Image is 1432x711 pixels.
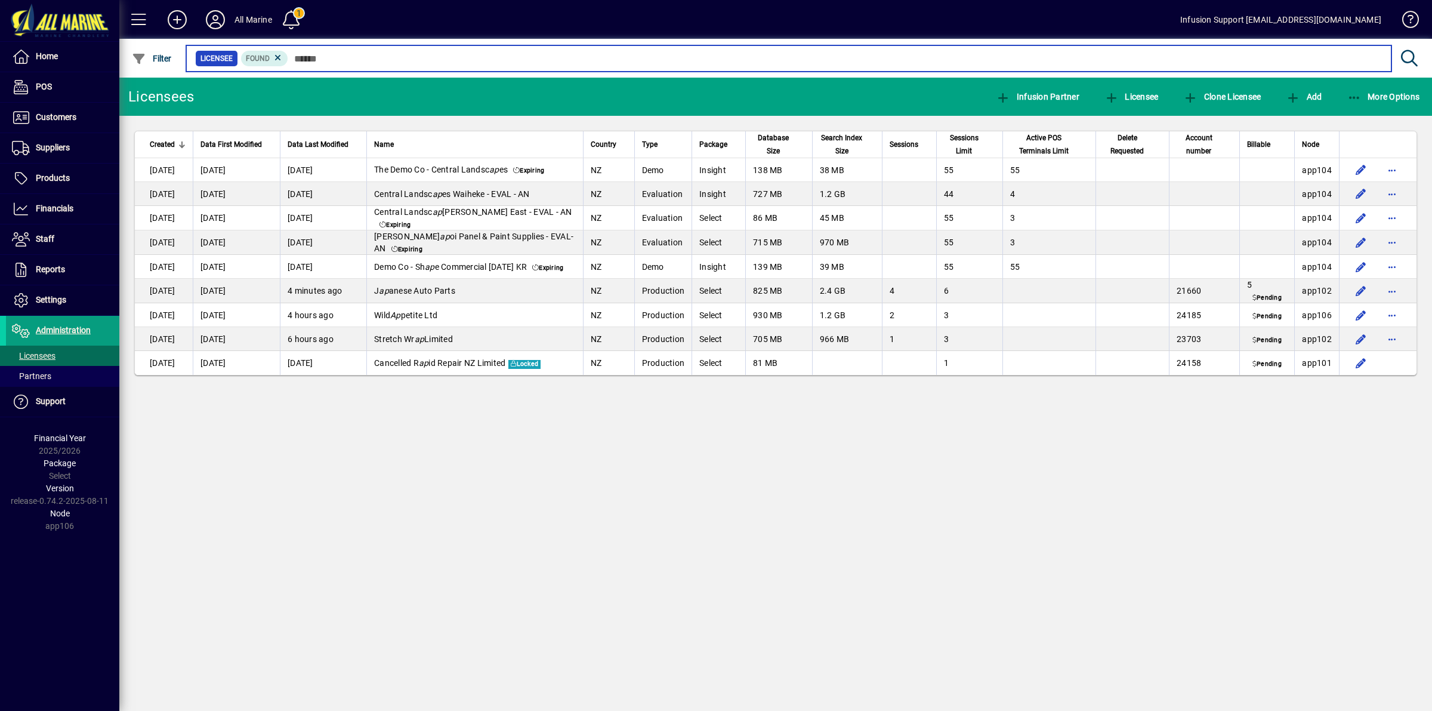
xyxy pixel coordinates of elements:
[379,286,389,296] em: ap
[745,158,811,182] td: 138 MB
[745,255,811,279] td: 139 MB
[1103,131,1162,158] div: Delete Requested
[280,327,366,351] td: 6 hours ago
[246,54,270,63] span: Found
[135,206,193,230] td: [DATE]
[692,206,745,230] td: Select
[634,230,692,255] td: Evaluation
[36,396,66,406] span: Support
[1382,306,1402,325] button: More options
[374,310,437,320] span: Wild petite Ltd
[1351,184,1371,204] button: Edit
[812,279,882,303] td: 2.4 GB
[1382,281,1402,300] button: More options
[6,72,119,102] a: POS
[6,133,119,163] a: Suppliers
[425,262,435,272] em: ap
[745,303,811,327] td: 930 MB
[890,138,918,151] span: Sessions
[12,351,55,361] span: Licensees
[1393,2,1417,41] a: Knowledge Base
[692,327,745,351] td: Select
[6,285,119,315] a: Settings
[132,54,172,63] span: Filter
[1180,86,1264,107] button: Clone Licensee
[1382,161,1402,180] button: More options
[1302,262,1332,272] span: app104.prod.infusionbusinesssoftware.com
[699,138,738,151] div: Package
[280,158,366,182] td: [DATE]
[200,53,233,64] span: Licensee
[583,230,634,255] td: NZ
[583,327,634,351] td: NZ
[12,371,51,381] span: Partners
[36,173,70,183] span: Products
[44,458,76,468] span: Package
[820,131,875,158] div: Search Index Size
[583,279,634,303] td: NZ
[135,303,193,327] td: [DATE]
[374,138,576,151] div: Name
[129,48,175,69] button: Filter
[591,138,616,151] span: Country
[1351,257,1371,276] button: Edit
[280,206,366,230] td: [DATE]
[6,255,119,285] a: Reports
[1247,138,1270,151] span: Billable
[642,138,685,151] div: Type
[1351,306,1371,325] button: Edit
[1180,10,1381,29] div: Infusion Support [EMAIL_ADDRESS][DOMAIN_NAME]
[634,182,692,206] td: Evaluation
[936,206,1002,230] td: 55
[1351,353,1371,373] button: Edit
[419,358,429,368] em: ap
[692,303,745,327] td: Select
[1302,138,1332,151] div: Node
[530,263,566,273] span: Expiring
[1351,161,1371,180] button: Edit
[374,232,573,253] span: [PERSON_NAME] oi Panel & Paint Supplies - EVAL- AN
[936,327,1002,351] td: 3
[6,194,119,224] a: Financials
[1302,310,1332,320] span: app106.prod.infusionbusinesssoftware.com
[745,279,811,303] td: 825 MB
[36,234,54,244] span: Staff
[280,255,366,279] td: [DATE]
[280,182,366,206] td: [DATE]
[280,230,366,255] td: [DATE]
[288,138,348,151] span: Data Last Modified
[936,230,1002,255] td: 55
[280,351,366,375] td: [DATE]
[1302,165,1332,175] span: app104.prod.infusionbusinesssoftware.com
[1302,138,1319,151] span: Node
[433,189,443,199] em: ap
[820,131,865,158] span: Search Index Size
[890,138,929,151] div: Sessions
[415,334,425,344] em: ap
[634,351,692,375] td: Production
[936,158,1002,182] td: 55
[1302,213,1332,223] span: app104.prod.infusionbusinesssoftware.com
[1250,294,1284,303] span: Pending
[196,9,234,30] button: Profile
[1010,131,1089,158] div: Active POS Terminals Limit
[1239,279,1295,303] td: 5
[634,255,692,279] td: Demo
[1250,312,1284,321] span: Pending
[36,143,70,152] span: Suppliers
[1302,334,1332,344] span: app102.prod.infusionbusinesssoftware.com
[642,138,658,151] span: Type
[1382,233,1402,252] button: More options
[36,204,73,213] span: Financials
[583,182,634,206] td: NZ
[440,232,450,241] em: ap
[1002,158,1096,182] td: 55
[745,327,811,351] td: 705 MB
[1302,286,1332,296] span: app102.prod.infusionbusinesssoftware.com
[135,182,193,206] td: [DATE]
[1002,230,1096,255] td: 3
[6,366,119,386] a: Partners
[1177,131,1232,158] div: Account number
[1283,86,1325,107] button: Add
[692,351,745,375] td: Select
